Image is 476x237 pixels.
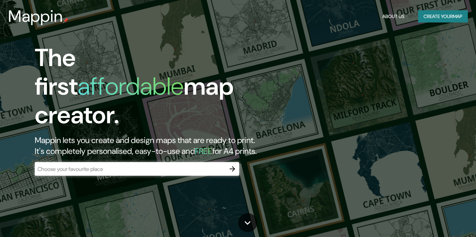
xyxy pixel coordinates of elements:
h5: FREE [195,146,212,156]
h1: The first map creator. [35,44,273,135]
h2: Mappin lets you create and design maps that are ready to print. It's completely personalised, eas... [35,135,273,157]
iframe: Help widget launcher [415,210,469,230]
h3: Mappin [8,7,63,26]
img: mappin-pin [63,18,68,23]
h1: affordable [78,70,184,102]
button: Create yourmap [418,10,468,23]
input: Choose your favourite place [35,165,226,173]
button: About Us [380,10,407,23]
